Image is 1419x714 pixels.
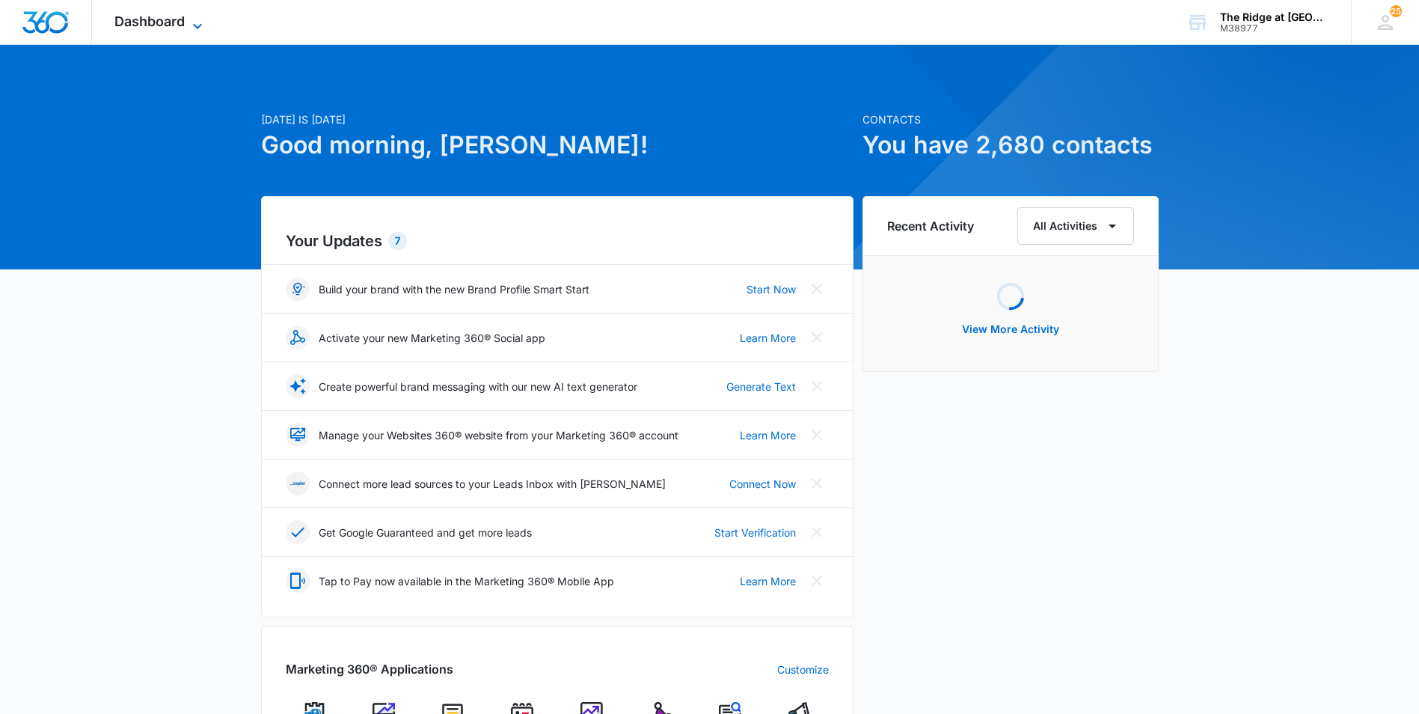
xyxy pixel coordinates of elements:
[261,127,853,163] h1: Good morning, [PERSON_NAME]!
[805,569,829,593] button: Close
[1220,11,1329,23] div: account name
[805,326,829,350] button: Close
[388,232,407,250] div: 7
[261,112,853,127] p: [DATE] is [DATE]
[114,13,185,29] span: Dashboard
[286,660,453,678] h2: Marketing 360® Applications
[726,379,796,394] a: Generate Text
[319,525,532,540] p: Get Google Guaranteed and get more leads
[805,374,829,398] button: Close
[862,127,1159,163] h1: You have 2,680 contacts
[319,476,666,492] p: Connect more lead sources to your Leads Inbox with [PERSON_NAME]
[805,277,829,301] button: Close
[286,230,829,252] h2: Your Updates
[862,112,1159,127] p: Contacts
[1220,23,1329,34] div: account id
[805,520,829,544] button: Close
[747,281,796,297] a: Start Now
[740,427,796,443] a: Learn More
[740,330,796,346] a: Learn More
[714,525,796,540] a: Start Verification
[319,281,589,297] p: Build your brand with the new Brand Profile Smart Start
[319,427,678,443] p: Manage your Websites 360® website from your Marketing 360® account
[777,662,829,677] a: Customize
[729,476,796,492] a: Connect Now
[805,472,829,495] button: Close
[887,217,974,235] h6: Recent Activity
[319,573,614,589] p: Tap to Pay now available in the Marketing 360® Mobile App
[947,311,1074,347] button: View More Activity
[319,330,545,346] p: Activate your new Marketing 360® Social app
[740,573,796,589] a: Learn More
[1390,5,1402,17] span: 25
[1390,5,1402,17] div: notifications count
[1017,207,1134,245] button: All Activities
[319,379,637,394] p: Create powerful brand messaging with our new AI text generator
[805,423,829,447] button: Close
